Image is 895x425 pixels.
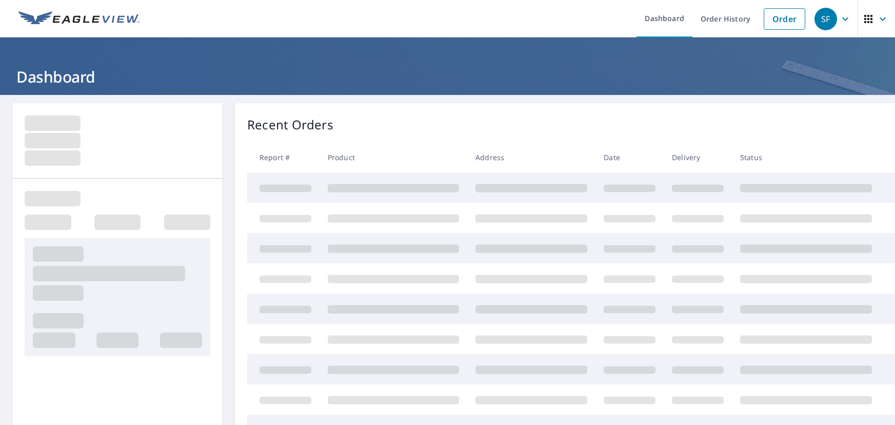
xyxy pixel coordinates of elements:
th: Date [595,142,664,172]
div: SF [814,8,837,30]
a: Order [764,8,805,30]
img: EV Logo [18,11,140,27]
p: Recent Orders [247,115,333,134]
th: Address [467,142,595,172]
th: Status [732,142,880,172]
th: Report # [247,142,320,172]
th: Delivery [664,142,732,172]
h1: Dashboard [12,66,883,87]
th: Product [320,142,467,172]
